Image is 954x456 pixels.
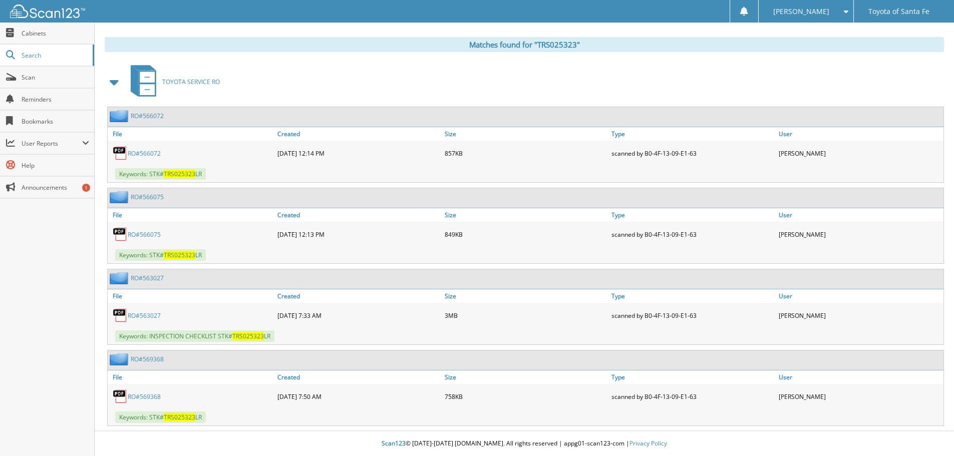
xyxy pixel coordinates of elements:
span: Toyota of Santa Fe [868,9,929,15]
a: Size [442,289,609,303]
span: TOYOTA SERVICE RO [162,78,220,86]
span: Keywords: INSPECTION CHECKLIST STK# LR [115,330,274,342]
img: folder2.png [110,110,131,122]
span: TRS025323 [164,170,195,178]
div: Matches found for "TRS025323" [105,37,944,52]
img: PDF.png [113,146,128,161]
a: Size [442,208,609,222]
a: RO#566072 [131,112,164,120]
img: PDF.png [113,227,128,242]
span: TRS025323 [232,332,264,340]
div: [DATE] 12:13 PM [275,224,442,244]
div: scanned by B0-4F-13-09-E1-63 [609,224,776,244]
span: Keywords: STK# LR [115,249,206,261]
span: Keywords: STK# LR [115,411,206,423]
a: User [776,127,943,141]
span: Scan123 [382,439,406,447]
span: TRS025323 [164,413,195,421]
img: folder2.png [110,353,131,365]
span: Bookmarks [22,117,89,126]
a: RO#566075 [128,230,161,239]
div: 849KB [442,224,609,244]
a: RO#569368 [131,355,164,363]
span: Cabinets [22,29,89,38]
a: Size [442,370,609,384]
span: Scan [22,73,89,82]
div: 857KB [442,143,609,163]
div: [DATE] 7:50 AM [275,386,442,406]
div: [PERSON_NAME] [776,143,943,163]
span: Reminders [22,95,89,104]
div: [PERSON_NAME] [776,305,943,325]
a: User [776,289,943,303]
img: folder2.png [110,191,131,203]
img: folder2.png [110,272,131,284]
img: PDF.png [113,308,128,323]
a: RO#566075 [131,193,164,201]
a: RO#569368 [128,392,161,401]
a: Created [275,289,442,303]
a: Type [609,289,776,303]
a: Privacy Policy [629,439,667,447]
a: RO#563027 [131,274,164,282]
a: TOYOTA SERVICE RO [125,62,220,102]
div: scanned by B0-4F-13-09-E1-63 [609,143,776,163]
a: File [108,370,275,384]
div: [PERSON_NAME] [776,224,943,244]
a: RO#566072 [128,149,161,158]
a: Type [609,208,776,222]
img: PDF.png [113,389,128,404]
img: scan123-logo-white.svg [10,5,85,18]
a: File [108,208,275,222]
span: Search [22,51,88,60]
a: Created [275,370,442,384]
a: Type [609,127,776,141]
a: File [108,127,275,141]
a: Created [275,127,442,141]
span: Keywords: STK# LR [115,168,206,180]
span: Help [22,161,89,170]
span: [PERSON_NAME] [773,9,829,15]
span: User Reports [22,139,82,148]
div: [DATE] 7:33 AM [275,305,442,325]
div: [DATE] 12:14 PM [275,143,442,163]
a: Size [442,127,609,141]
div: 1 [82,184,90,192]
div: 3MB [442,305,609,325]
a: File [108,289,275,303]
div: © [DATE]-[DATE] [DOMAIN_NAME]. All rights reserved | appg01-scan123-com | [95,431,954,456]
div: scanned by B0-4F-13-09-E1-63 [609,305,776,325]
a: Created [275,208,442,222]
span: TRS025323 [164,251,195,259]
a: RO#563027 [128,311,161,320]
a: User [776,208,943,222]
a: Type [609,370,776,384]
div: scanned by B0-4F-13-09-E1-63 [609,386,776,406]
span: Announcements [22,183,89,192]
a: User [776,370,943,384]
div: [PERSON_NAME] [776,386,943,406]
div: 758KB [442,386,609,406]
